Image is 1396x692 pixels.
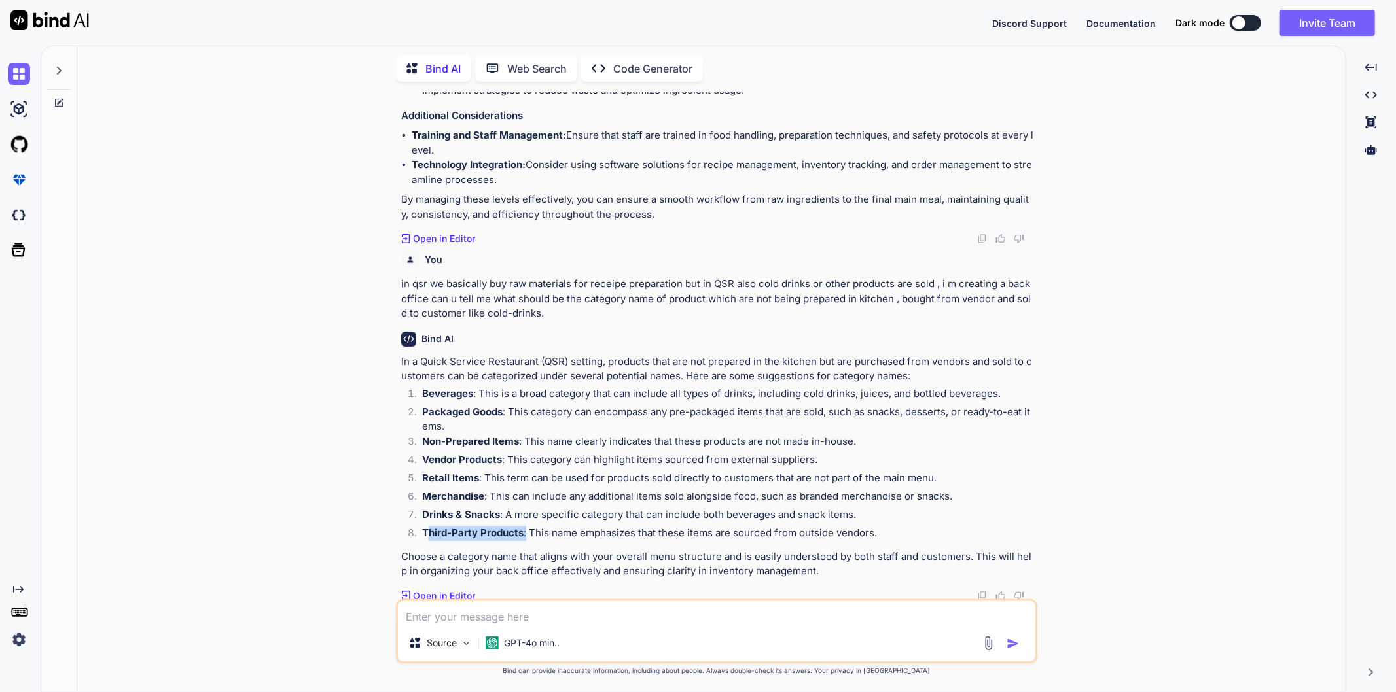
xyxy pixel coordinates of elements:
[401,549,1035,579] p: Choose a category name that aligns with your overall menu structure and is easily understood by b...
[422,453,502,466] strong: Vendor Products
[981,636,996,651] img: attachment
[8,63,30,85] img: chat
[422,508,500,521] strong: Drinks & Snacks
[422,508,1035,523] p: : A more specific category that can include both beverages and snack items.
[401,277,1035,321] p: in qsr we basically buy raw materials for receipe preparation but in QSR also cold drinks or othe...
[995,591,1006,601] img: like
[421,332,454,345] h6: Bind AI
[422,527,524,539] strong: Third-Party Products
[425,61,461,77] p: Bind AI
[401,355,1035,384] p: In a Quick Service Restaurant (QSR) setting, products that are not prepared in the kitchen but ar...
[1014,234,1024,244] img: dislike
[1086,16,1156,30] button: Documentation
[422,387,1035,402] p: : This is a broad category that can include all types of drinks, including cold drinks, juices, a...
[401,192,1035,222] p: By managing these levels effectively, you can ensure a smooth workflow from raw ingredients to th...
[8,204,30,226] img: darkCloudIdeIcon
[422,434,1035,449] p: : This name clearly indicates that these products are not made in-house.
[992,18,1067,29] span: Discord Support
[10,10,89,30] img: Bind AI
[422,405,1035,434] p: : This category can encompass any pre-packaged items that are sold, such as snacks, desserts, or ...
[977,234,988,244] img: copy
[425,253,442,266] h6: You
[412,158,1035,187] li: Consider using software solutions for recipe management, inventory tracking, and order management...
[422,435,519,447] strong: Non-Prepared Items
[412,128,1035,158] li: Ensure that staff are trained in food handling, preparation techniques, and safety protocols at e...
[507,61,567,77] p: Web Search
[412,158,526,171] strong: Technology Integration:
[413,589,475,602] p: Open in Editor
[8,629,30,651] img: settings
[422,526,1035,541] p: : This name emphasizes that these items are sourced from outside vendors.
[422,471,1035,486] p: : This term can be used for products sold directly to customers that are not part of the main menu.
[422,453,1035,468] p: : This category can highlight items sourced from external suppliers.
[8,169,30,191] img: premium
[1007,637,1020,650] img: icon
[504,636,560,649] p: GPT-4o min..
[422,489,1035,504] p: : This can include any additional items sold alongside food, such as branded merchandise or snacks.
[977,591,988,601] img: copy
[486,636,499,649] img: GPT-4o mini
[413,232,475,245] p: Open in Editor
[461,638,472,649] img: Pick Models
[1175,16,1225,29] span: Dark mode
[422,406,503,418] strong: Packaged Goods
[8,133,30,156] img: githubLight
[422,472,479,484] strong: Retail Items
[995,234,1006,244] img: like
[396,666,1037,676] p: Bind can provide inaccurate information, including about people. Always double-check its answers....
[412,129,566,141] strong: Training and Staff Management:
[422,490,484,502] strong: Merchandise
[1280,10,1375,36] button: Invite Team
[613,61,692,77] p: Code Generator
[992,16,1067,30] button: Discord Support
[1014,591,1024,601] img: dislike
[427,636,457,649] p: Source
[1086,18,1156,29] span: Documentation
[8,98,30,120] img: ai-studio
[401,109,1035,124] h3: Additional Considerations
[422,387,473,400] strong: Beverages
